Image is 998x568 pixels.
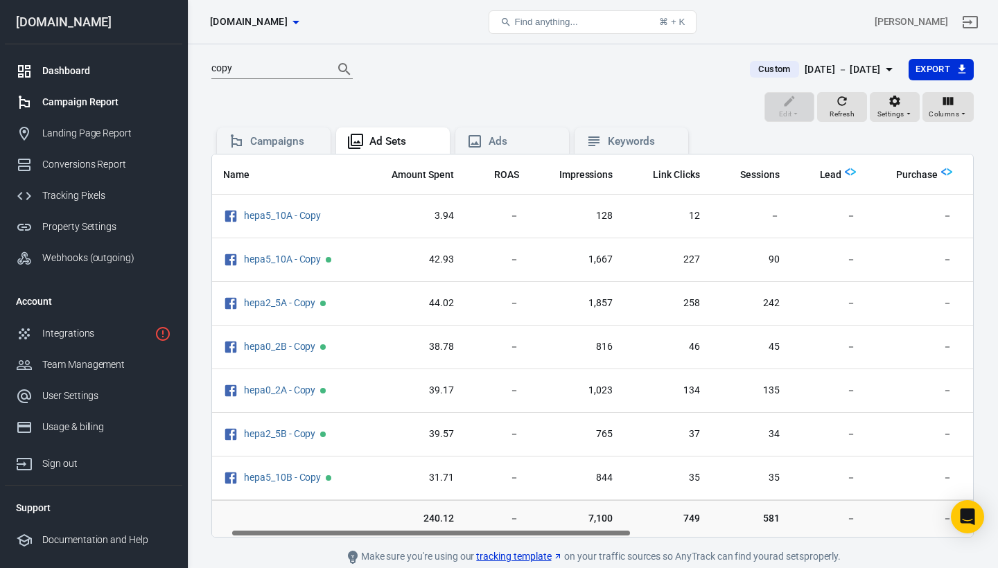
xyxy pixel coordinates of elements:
[722,340,780,354] span: 45
[476,166,519,183] span: The total return on ad spend
[489,134,558,149] div: Ads
[374,340,454,354] span: 38.78
[722,427,780,441] span: 34
[5,318,182,349] a: Integrations
[5,149,182,180] a: Conversions Report
[374,512,454,526] span: 240.12
[374,253,454,267] span: 42.93
[5,55,182,87] a: Dashboard
[878,512,952,526] span: －
[541,209,613,223] span: 128
[211,60,322,78] input: Search...
[5,211,182,242] a: Property Settings
[877,108,904,121] span: Settings
[5,349,182,380] a: Team Management
[476,340,519,354] span: －
[223,251,238,268] svg: Facebook Ads
[369,134,439,149] div: Ad Sets
[494,168,519,182] span: ROAS
[802,296,857,310] span: －
[204,9,304,35] button: [DOMAIN_NAME]
[817,92,867,123] button: Refresh
[476,384,519,398] span: －
[5,87,182,118] a: Campaign Report
[845,166,856,177] img: Logo
[802,340,857,354] span: －
[320,388,326,393] span: Active
[42,456,171,471] div: Sign out
[514,17,577,27] span: Find anything...
[722,512,780,526] span: 581
[392,168,454,182] span: Amount Spent
[635,296,700,310] span: 258
[244,384,315,396] a: hepa0_2A - Copy
[559,168,613,182] span: Impressions
[244,298,317,308] span: hepa2_5A - Copy
[42,188,171,203] div: Tracking Pixels
[250,134,319,149] div: Campaigns
[320,432,326,437] span: Active
[244,429,317,438] span: hepa2_5B - Copy
[5,380,182,411] a: User Settings
[878,427,952,441] span: －
[42,420,171,434] div: Usage & billing
[635,471,700,485] span: 35
[802,512,857,526] span: －
[212,154,973,537] div: scrollable content
[374,209,454,223] span: 3.94
[878,209,952,223] span: －
[722,296,780,310] span: 242
[820,168,842,182] span: Lead
[805,61,881,78] div: [DATE] － [DATE]
[244,341,317,351] span: hepa0_2B - Copy
[374,166,454,183] span: The estimated total amount of money you've spent on your campaign, ad set or ad during its schedule.
[802,168,842,182] span: Lead
[722,471,780,485] span: 35
[476,209,519,223] span: －
[5,443,182,479] a: Sign out
[281,549,904,565] div: Make sure you're using our on your traffic sources so AnyTrack can find your ad sets properly.
[541,427,613,441] span: 765
[244,211,323,220] span: hepa5_10A - Copy
[223,426,238,443] svg: Facebook Ads
[635,427,700,441] span: 37
[875,15,948,29] div: Account id: GXqx2G2u
[541,166,613,183] span: The number of times your ads were on screen.
[722,384,780,398] span: 135
[244,385,317,395] span: hepa0_2A - Copy
[328,53,361,86] button: Search
[896,168,938,182] span: Purchase
[635,512,700,526] span: 749
[635,384,700,398] span: 134
[635,253,700,267] span: 227
[244,472,321,483] a: hepa5_10B - Copy
[42,533,171,547] div: Documentation and Help
[653,166,700,183] span: The number of clicks on links within the ad that led to advertiser-specified destinations
[476,471,519,485] span: －
[929,108,959,121] span: Columns
[5,180,182,211] a: Tracking Pixels
[878,384,952,398] span: －
[42,95,171,109] div: Campaign Report
[802,253,857,267] span: －
[223,208,238,224] svg: Facebook Ads
[42,64,171,78] div: Dashboard
[878,253,952,267] span: －
[541,471,613,485] span: 844
[5,16,182,28] div: [DOMAIN_NAME]
[476,296,519,310] span: －
[5,285,182,318] li: Account
[244,341,315,352] a: hepa0_2B - Copy
[722,209,780,223] span: －
[223,168,268,182] span: Name
[244,254,323,264] span: hepa5_10A - Copy
[739,58,908,81] button: Custom[DATE] － [DATE]
[802,209,857,223] span: －
[320,301,326,306] span: Active
[541,384,613,398] span: 1,023
[909,59,974,80] button: Export
[559,166,613,183] span: The number of times your ads were on screen.
[42,357,171,372] div: Team Management
[320,344,326,350] span: Active
[223,382,238,399] svg: Facebook Ads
